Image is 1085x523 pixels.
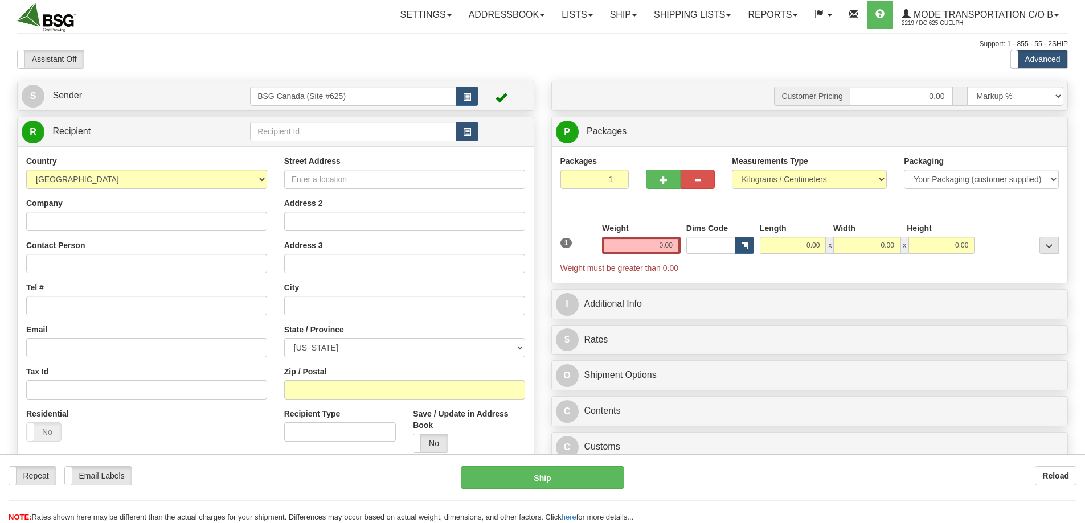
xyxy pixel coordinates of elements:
[26,408,69,419] label: Residential
[284,240,323,251] label: Address 3
[284,408,341,419] label: Recipient Type
[760,223,787,234] label: Length
[645,1,739,29] a: Shipping lists
[556,293,579,316] span: I
[556,293,1064,316] a: IAdditional Info
[250,122,456,141] input: Recipient Id
[9,467,56,485] label: Repeat
[560,238,572,248] span: 1
[900,237,908,254] span: x
[560,263,679,273] span: Weight must be greater than 0.00
[284,197,323,209] label: Address 2
[284,324,344,335] label: State / Province
[26,324,47,335] label: Email
[732,155,808,167] label: Measurements Type
[26,155,57,167] label: Country
[556,436,579,459] span: C
[17,39,1068,49] div: Support: 1 - 855 - 55 - 2SHIP
[413,408,525,431] label: Save / Update in Address Book
[1039,237,1059,254] div: ...
[65,467,132,485] label: Email Labels
[902,18,987,29] span: 2219 / DC 625 Guelph
[774,87,849,106] span: Customer Pricing
[284,366,327,377] label: Zip / Postal
[461,466,624,489] button: Ship
[556,328,1064,352] a: $Rates
[392,1,460,29] a: Settings
[52,90,82,100] span: Sender
[9,513,31,521] span: NOTE:
[26,197,63,209] label: Company
[26,282,44,293] label: Tel #
[587,126,627,136] span: Packages
[22,84,250,108] a: S Sender
[904,155,944,167] label: Packaging
[1035,466,1076,485] button: Reload
[1011,50,1067,68] label: Advanced
[602,223,628,234] label: Weight
[284,170,525,189] input: Enter a location
[562,513,576,521] a: here
[739,1,806,29] a: Reports
[907,223,932,234] label: Height
[556,121,579,143] span: P
[556,120,1064,143] a: P Packages
[284,155,341,167] label: Street Address
[556,328,579,351] span: $
[18,50,84,68] label: Assistant Off
[1042,471,1069,480] b: Reload
[22,120,225,143] a: R Recipient
[911,10,1053,19] span: Mode Transportation c/o B
[560,155,597,167] label: Packages
[17,3,76,32] img: logo2219.jpg
[22,121,44,143] span: R
[556,435,1064,459] a: CCustoms
[556,364,1064,387] a: OShipment Options
[26,240,85,251] label: Contact Person
[686,223,728,234] label: Dims Code
[250,87,456,106] input: Sender Id
[22,85,44,108] span: S
[556,364,579,387] span: O
[413,434,448,452] label: No
[556,400,579,423] span: C
[27,423,61,441] label: No
[556,400,1064,423] a: CContents
[893,1,1067,29] a: Mode Transportation c/o B 2219 / DC 625 Guelph
[284,282,299,293] label: City
[52,126,91,136] span: Recipient
[601,1,645,29] a: Ship
[26,366,48,377] label: Tax Id
[460,1,554,29] a: Addressbook
[826,237,834,254] span: x
[553,1,601,29] a: Lists
[833,223,855,234] label: Width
